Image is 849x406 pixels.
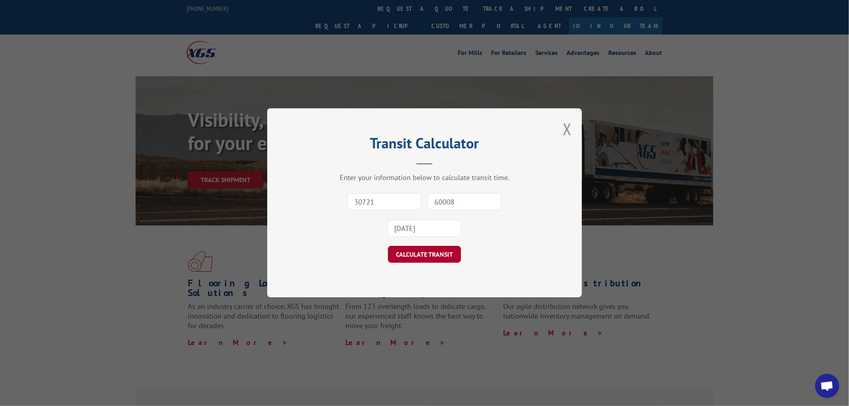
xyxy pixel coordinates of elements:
input: Dest. Zip [428,194,502,211]
button: Close modal [563,118,572,140]
input: Origin Zip [347,194,421,211]
button: CALCULATE TRANSIT [388,246,461,263]
div: Open chat [815,374,839,398]
input: Tender Date [388,220,461,237]
div: Enter your information below to calculate transit time. [307,173,542,183]
h2: Transit Calculator [307,138,542,153]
